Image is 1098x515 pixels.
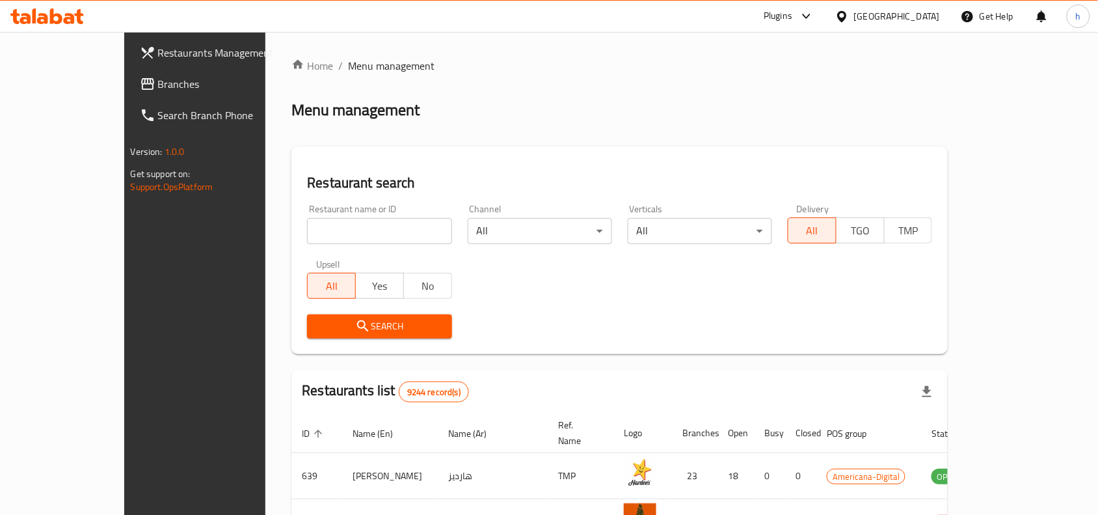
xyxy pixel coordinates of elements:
span: Search Branch Phone [158,107,297,123]
div: All [628,218,772,244]
span: All [313,277,351,296]
label: Delivery [797,204,829,214]
h2: Restaurants list [302,381,469,402]
span: 9244 record(s) [399,386,468,398]
span: Get support on: [131,165,191,182]
span: All [794,221,831,240]
a: Support.OpsPlatform [131,178,213,195]
td: 639 [291,453,342,499]
img: Hardee's [624,457,656,490]
div: Total records count [399,382,469,402]
td: هارديز [438,453,548,499]
span: Status [931,426,974,441]
span: POS group [827,426,883,441]
a: Home [291,58,333,74]
td: 0 [785,453,816,499]
span: Restaurants Management [158,45,297,61]
span: TGO [842,221,879,240]
button: Yes [355,273,404,299]
span: Name (Ar) [448,426,503,441]
td: TMP [548,453,613,499]
th: Logo [613,413,672,453]
span: h [1076,9,1081,23]
li: / [338,58,343,74]
button: All [307,273,356,299]
a: Branches [129,68,308,100]
span: Name (En) [353,426,410,441]
input: Search for restaurant name or ID.. [307,218,451,244]
label: Upsell [316,260,340,269]
nav: breadcrumb [291,58,948,74]
td: 0 [754,453,785,499]
h2: Restaurant search [307,173,932,193]
span: Ref. Name [558,417,598,449]
span: Version: [131,143,163,160]
span: ID [302,426,327,441]
th: Open [717,413,754,453]
div: Export file [911,376,943,408]
a: Search Branch Phone [129,100,308,131]
button: TMP [884,217,933,244]
span: Menu management [348,58,435,74]
td: 18 [717,453,754,499]
th: Branches [672,413,717,453]
span: Search [317,318,441,335]
span: No [409,277,447,296]
th: Closed [785,413,816,453]
span: Yes [361,277,399,296]
td: [PERSON_NAME] [342,453,438,499]
div: [GEOGRAPHIC_DATA] [854,9,940,23]
th: Busy [754,413,785,453]
span: Americana-Digital [827,469,905,484]
div: All [468,218,612,244]
a: Restaurants Management [129,37,308,68]
span: 1.0.0 [165,143,185,160]
span: TMP [890,221,928,240]
button: TGO [836,217,885,244]
div: Plugins [764,8,792,24]
div: OPEN [931,469,963,484]
button: All [788,217,837,244]
span: OPEN [931,469,963,484]
td: 23 [672,453,717,499]
span: Branches [158,76,297,92]
h2: Menu management [291,100,420,120]
button: No [403,273,452,299]
button: Search [307,314,451,339]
